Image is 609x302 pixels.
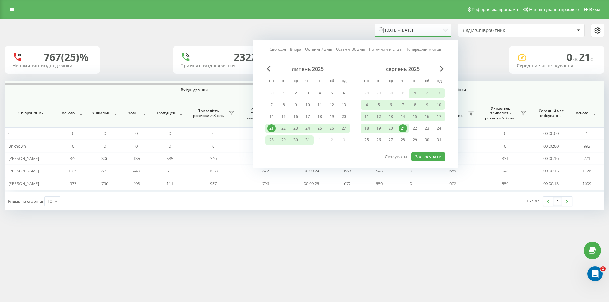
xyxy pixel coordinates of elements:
span: Вхідні дзвінки [74,87,315,93]
div: 6 [387,101,395,109]
div: 11 [363,112,371,121]
span: 992 [584,143,590,149]
div: ср 20 серп 2025 р. [385,124,397,133]
span: 1039 [209,168,218,174]
div: 16 [291,112,300,121]
div: чт 10 лип 2025 р. [302,100,314,110]
div: нд 20 лип 2025 р. [338,112,350,121]
div: сб 5 лип 2025 р. [326,88,338,98]
abbr: середа [291,77,300,86]
div: нд 13 лип 2025 р. [338,100,350,110]
div: чт 3 лип 2025 р. [302,88,314,98]
button: Застосувати [411,152,445,161]
div: ср 16 лип 2025 р. [290,112,302,121]
div: 21 [399,124,407,132]
div: 17 [304,112,312,121]
span: 346 [210,156,217,161]
span: 449 [133,168,140,174]
span: хв [572,55,579,62]
div: пт 18 лип 2025 р. [314,112,326,121]
abbr: четвер [398,77,408,86]
span: 672 [344,181,351,186]
div: вт 1 лип 2025 р. [278,88,290,98]
span: Унікальні [92,111,110,116]
div: пт 8 серп 2025 р. [409,100,421,110]
span: 71 [167,168,172,174]
span: Next Month [440,66,444,72]
div: сб 30 серп 2025 р. [421,135,433,145]
span: 796 [262,181,269,186]
div: 24 [435,124,443,132]
abbr: понеділок [267,77,276,86]
div: чт 28 серп 2025 р. [397,135,409,145]
div: 26 [375,136,383,144]
div: пн 28 лип 2025 р. [265,135,278,145]
td: 00:00:25 [292,177,331,190]
div: 28 [267,136,276,144]
td: 00:00:00 [531,127,571,140]
a: Останні 30 днів [336,46,365,52]
div: вт 15 лип 2025 р. [278,112,290,121]
td: 00:00:15 [531,165,571,177]
div: 15 [279,112,288,121]
span: c [590,55,593,62]
div: нд 17 серп 2025 р. [433,112,445,121]
div: пт 4 лип 2025 р. [314,88,326,98]
div: липень 2025 [265,66,350,72]
div: 29 [279,136,288,144]
a: Вчора [290,46,301,52]
span: 1609 [582,181,591,186]
div: чт 21 серп 2025 р. [397,124,409,133]
div: 7 [267,101,276,109]
div: вт 8 лип 2025 р. [278,100,290,110]
div: 20 [387,124,395,132]
span: 21 [579,50,593,64]
span: [PERSON_NAME] [8,181,39,186]
span: 0 [212,143,214,149]
abbr: субота [327,77,337,86]
div: нд 24 серп 2025 р. [433,124,445,133]
span: 0 [135,143,138,149]
td: 00:00:24 [292,165,331,177]
div: нд 3 серп 2025 р. [433,88,445,98]
div: нд 6 лип 2025 р. [338,88,350,98]
div: пн 25 серп 2025 р. [361,135,373,145]
div: 9 [423,101,431,109]
td: 00:00:16 [531,152,571,165]
span: Середній час очікування [536,108,566,118]
div: Неприйняті вхідні дзвінки [12,63,92,68]
div: 25 [316,124,324,132]
span: Всього [574,111,590,116]
span: Реферальна програма [472,7,518,12]
div: пт 15 серп 2025 р. [409,112,421,121]
div: 27 [387,136,395,144]
div: 28 [399,136,407,144]
div: пт 22 серп 2025 р. [409,124,421,133]
div: вт 22 лип 2025 р. [278,124,290,133]
div: 22 [279,124,288,132]
div: 24 [304,124,312,132]
span: Previous Month [267,66,271,72]
div: вт 19 серп 2025 р. [373,124,385,133]
div: пн 11 серп 2025 р. [361,112,373,121]
div: 11 [316,101,324,109]
div: пн 14 лип 2025 р. [265,112,278,121]
div: пн 4 серп 2025 р. [361,100,373,110]
div: пн 21 лип 2025 р. [265,124,278,133]
span: Нові [124,111,140,116]
span: 872 [101,168,108,174]
span: 556 [502,181,508,186]
div: пн 18 серп 2025 р. [361,124,373,133]
a: 1 [553,197,562,206]
span: Співробітник [10,111,51,116]
span: 135 [133,156,140,161]
div: нд 31 серп 2025 р. [433,135,445,145]
div: ср 23 лип 2025 р. [290,124,302,133]
abbr: неділя [339,77,349,86]
div: 31 [435,136,443,144]
span: 689 [449,168,456,174]
div: 27 [340,124,348,132]
span: 0 [8,131,10,136]
span: 796 [101,181,108,186]
span: 556 [376,181,383,186]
